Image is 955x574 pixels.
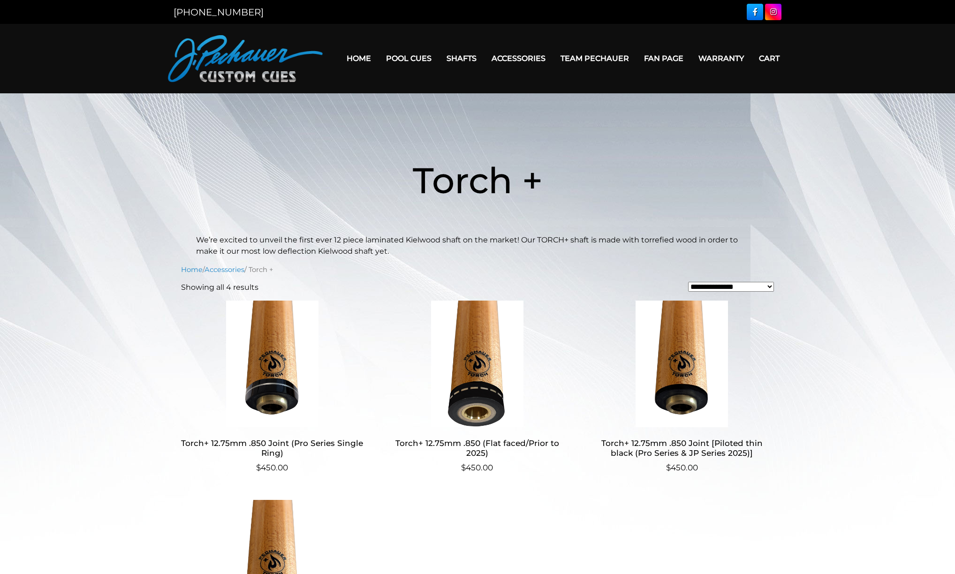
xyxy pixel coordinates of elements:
[181,265,203,274] a: Home
[339,46,379,70] a: Home
[553,46,637,70] a: Team Pechauer
[637,46,691,70] a: Fan Page
[181,301,364,427] img: Torch+ 12.75mm .850 Joint (Pro Series Single Ring)
[205,265,244,274] a: Accessories
[751,46,787,70] a: Cart
[386,435,568,462] h2: Torch+ 12.75mm .850 (Flat faced/Prior to 2025)
[181,264,774,275] nav: Breadcrumb
[256,463,288,472] bdi: 450.00
[386,301,568,427] img: Torch+ 12.75mm .850 (Flat faced/Prior to 2025)
[461,463,493,472] bdi: 450.00
[691,46,751,70] a: Warranty
[461,463,466,472] span: $
[256,463,261,472] span: $
[484,46,553,70] a: Accessories
[591,301,773,474] a: Torch+ 12.75mm .850 Joint [Piloted thin black (Pro Series & JP Series 2025)] $450.00
[379,46,439,70] a: Pool Cues
[666,463,698,472] bdi: 450.00
[181,435,364,462] h2: Torch+ 12.75mm .850 Joint (Pro Series Single Ring)
[168,35,323,82] img: Pechauer Custom Cues
[181,282,258,293] p: Showing all 4 results
[196,234,759,257] p: We’re excited to unveil the first ever 12 piece laminated Kielwood shaft on the market! Our TORCH...
[174,7,264,18] a: [PHONE_NUMBER]
[591,301,773,427] img: Torch+ 12.75mm .850 Joint [Piloted thin black (Pro Series & JP Series 2025)]
[181,301,364,474] a: Torch+ 12.75mm .850 Joint (Pro Series Single Ring) $450.00
[413,159,543,202] span: Torch +
[386,301,568,474] a: Torch+ 12.75mm .850 (Flat faced/Prior to 2025) $450.00
[439,46,484,70] a: Shafts
[591,435,773,462] h2: Torch+ 12.75mm .850 Joint [Piloted thin black (Pro Series & JP Series 2025)]
[688,282,774,292] select: Shop order
[666,463,671,472] span: $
